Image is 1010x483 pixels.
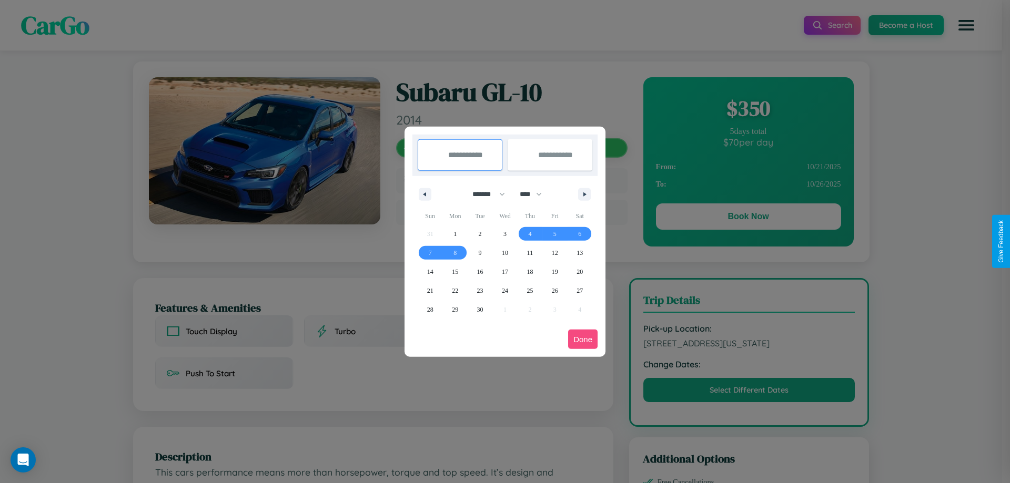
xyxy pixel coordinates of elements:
[452,281,458,300] span: 22
[477,300,483,319] span: 30
[552,281,558,300] span: 26
[577,243,583,262] span: 13
[468,262,492,281] button: 16
[542,262,567,281] button: 19
[492,262,517,281] button: 17
[418,262,442,281] button: 14
[468,224,492,243] button: 2
[418,281,442,300] button: 21
[429,243,432,262] span: 7
[502,243,508,262] span: 10
[502,281,508,300] span: 24
[542,208,567,224] span: Fri
[468,243,492,262] button: 9
[502,262,508,281] span: 17
[552,243,558,262] span: 12
[568,281,592,300] button: 27
[527,281,533,300] span: 25
[468,208,492,224] span: Tue
[552,262,558,281] span: 19
[479,224,482,243] span: 2
[578,224,581,243] span: 6
[568,208,592,224] span: Sat
[11,447,36,472] div: Open Intercom Messenger
[477,281,483,300] span: 23
[442,208,467,224] span: Mon
[477,262,483,281] span: 16
[528,224,531,243] span: 4
[568,243,592,262] button: 13
[492,281,517,300] button: 24
[418,208,442,224] span: Sun
[518,262,542,281] button: 18
[577,281,583,300] span: 27
[427,281,433,300] span: 21
[518,224,542,243] button: 4
[479,243,482,262] span: 9
[577,262,583,281] span: 20
[442,281,467,300] button: 22
[518,243,542,262] button: 11
[418,243,442,262] button: 7
[427,262,433,281] span: 14
[453,224,457,243] span: 1
[518,281,542,300] button: 25
[418,300,442,319] button: 28
[442,262,467,281] button: 15
[442,300,467,319] button: 29
[527,243,533,262] span: 11
[492,243,517,262] button: 10
[442,243,467,262] button: 8
[518,208,542,224] span: Thu
[542,281,567,300] button: 26
[492,224,517,243] button: 3
[468,281,492,300] button: 23
[442,224,467,243] button: 1
[468,300,492,319] button: 30
[452,300,458,319] span: 29
[452,262,458,281] span: 15
[997,220,1005,263] div: Give Feedback
[568,330,598,349] button: Done
[568,224,592,243] button: 6
[527,262,533,281] span: 18
[568,262,592,281] button: 20
[453,243,457,262] span: 8
[427,300,433,319] span: 28
[553,224,557,243] span: 5
[542,243,567,262] button: 12
[503,224,507,243] span: 3
[542,224,567,243] button: 5
[492,208,517,224] span: Wed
